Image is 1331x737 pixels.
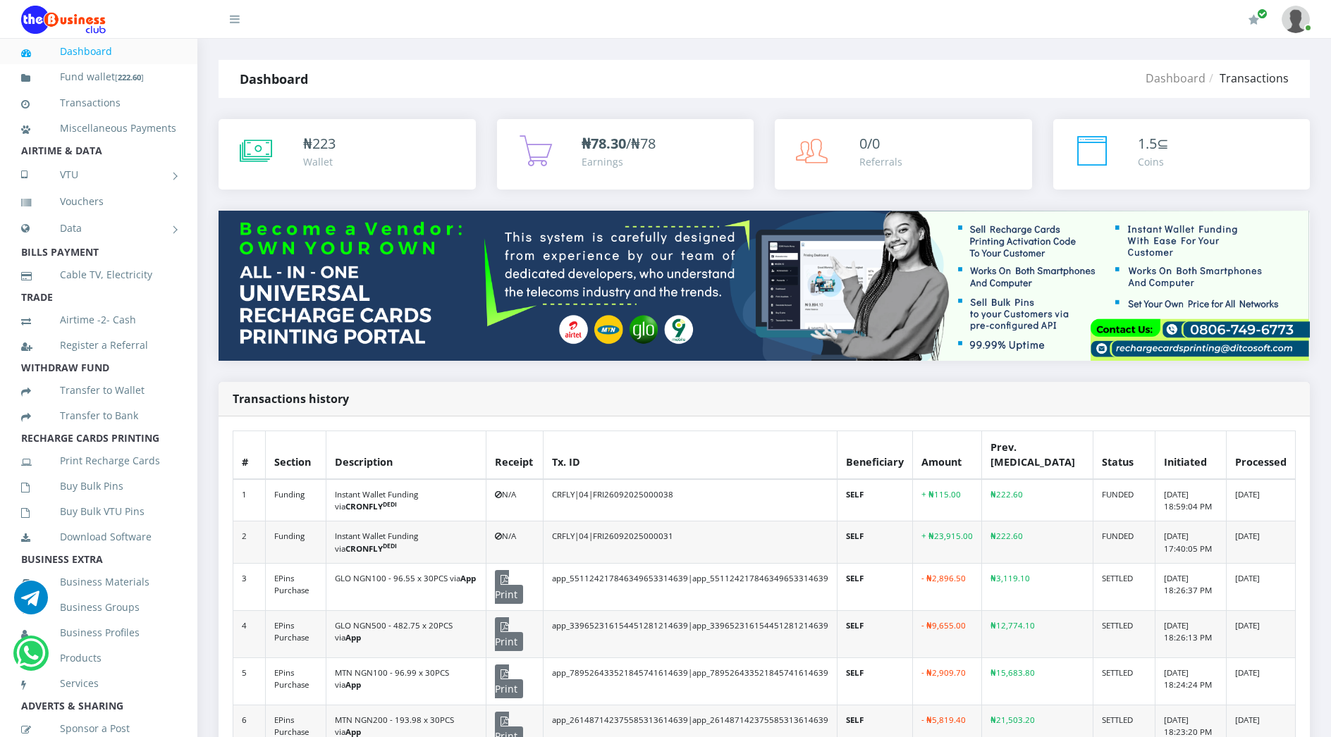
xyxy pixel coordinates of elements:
[1226,563,1295,610] td: [DATE]
[982,521,1093,564] td: ₦222.60
[21,374,176,407] a: Transfer to Wallet
[345,726,361,737] b: App
[837,479,912,521] td: SELF
[21,259,176,291] a: Cable TV, Electricity
[486,521,543,564] td: N/A
[1226,610,1295,657] td: [DATE]
[345,543,397,554] b: CRONFLY
[1282,6,1310,33] img: User
[837,431,912,479] th: Beneficiary
[21,211,176,246] a: Data
[326,479,486,521] td: Instant Wallet Funding via
[1155,479,1227,521] td: [DATE] 18:59:04 PM
[982,479,1093,521] td: ₦222.60
[1093,563,1155,610] td: SETTLED
[543,521,837,564] td: CRFLY|04|FRI26092025000031
[326,657,486,705] td: MTN NGN100 - 96.99 x 30PCS via
[266,479,326,521] td: Funding
[21,445,176,477] a: Print Recharge Cards
[1093,610,1155,657] td: SETTLED
[21,667,176,700] a: Services
[1093,431,1155,479] th: Status
[859,134,880,153] span: 0/0
[21,400,176,432] a: Transfer to Bank
[233,657,266,705] td: 5
[486,431,543,479] th: Receipt
[1155,521,1227,564] td: [DATE] 17:40:05 PM
[582,134,656,153] span: /₦78
[486,479,543,521] td: N/A
[312,134,336,153] span: 223
[1155,657,1227,705] td: [DATE] 18:24:24 PM
[912,431,981,479] th: Amount
[1146,70,1206,86] a: Dashboard
[912,521,981,564] td: + ₦23,915.00
[383,500,397,509] sup: DEDI
[233,391,349,407] strong: Transactions history
[326,431,486,479] th: Description
[495,570,523,604] span: Print
[495,664,523,698] span: Print
[21,185,176,218] a: Vouchers
[543,479,837,521] td: CRFLY|04|FRI26092025000038
[266,610,326,657] td: EPins Purchase
[543,563,837,610] td: app_551124217846349653314639|app_551124217846349653314639
[383,542,397,550] sup: DEDI
[837,563,912,610] td: SELF
[543,610,837,657] td: app_339652316154451281214639|app_339652316154451281214639
[266,431,326,479] th: Section
[1155,563,1227,610] td: [DATE] 18:26:37 PM
[1138,134,1157,153] span: 1.5
[326,563,486,610] td: GLO NGN100 - 96.55 x 30PCS via
[859,154,902,169] div: Referrals
[1155,610,1227,657] td: [DATE] 18:26:13 PM
[21,642,176,674] a: Products
[21,61,176,94] a: Fund wallet[222.60]
[1226,479,1295,521] td: [DATE]
[982,431,1093,479] th: Prev. [MEDICAL_DATA]
[21,617,176,649] a: Business Profiles
[1155,431,1227,479] th: Initiated
[543,431,837,479] th: Tx. ID
[21,6,106,34] img: Logo
[1226,657,1295,705] td: [DATE]
[1138,133,1169,154] div: ⊆
[21,470,176,502] a: Buy Bulk Pins
[1206,70,1289,87] li: Transactions
[219,119,476,190] a: ₦223 Wallet
[495,617,523,651] span: Print
[837,657,912,705] td: SELF
[233,563,266,610] td: 3
[912,610,981,657] td: - ₦9,655.00
[1249,14,1259,25] i: Renew/Upgrade Subscription
[912,479,981,521] td: + ₦115.00
[266,521,326,564] td: Funding
[21,566,176,598] a: Business Materials
[912,657,981,705] td: - ₦2,909.70
[303,133,336,154] div: ₦
[266,657,326,705] td: EPins Purchase
[1257,8,1268,19] span: Renew/Upgrade Subscription
[21,35,176,68] a: Dashboard
[21,329,176,361] a: Register a Referral
[837,610,912,657] td: SELF
[21,495,176,528] a: Buy Bulk VTU Pins
[233,610,266,657] td: 4
[345,501,397,512] b: CRONFLY
[982,610,1093,657] td: ₦12,774.10
[345,632,361,643] b: App
[21,87,176,119] a: Transactions
[582,154,656,169] div: Earnings
[326,521,486,564] td: Instant Wallet Funding via
[240,70,308,87] strong: Dashboard
[1226,431,1295,479] th: Processed
[775,119,1032,190] a: 0/0 Referrals
[21,304,176,336] a: Airtime -2- Cash
[118,72,141,82] b: 222.60
[837,521,912,564] td: SELF
[326,610,486,657] td: GLO NGN500 - 482.75 x 20PCS via
[233,431,266,479] th: #
[1093,479,1155,521] td: FUNDED
[303,154,336,169] div: Wallet
[1093,521,1155,564] td: FUNDED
